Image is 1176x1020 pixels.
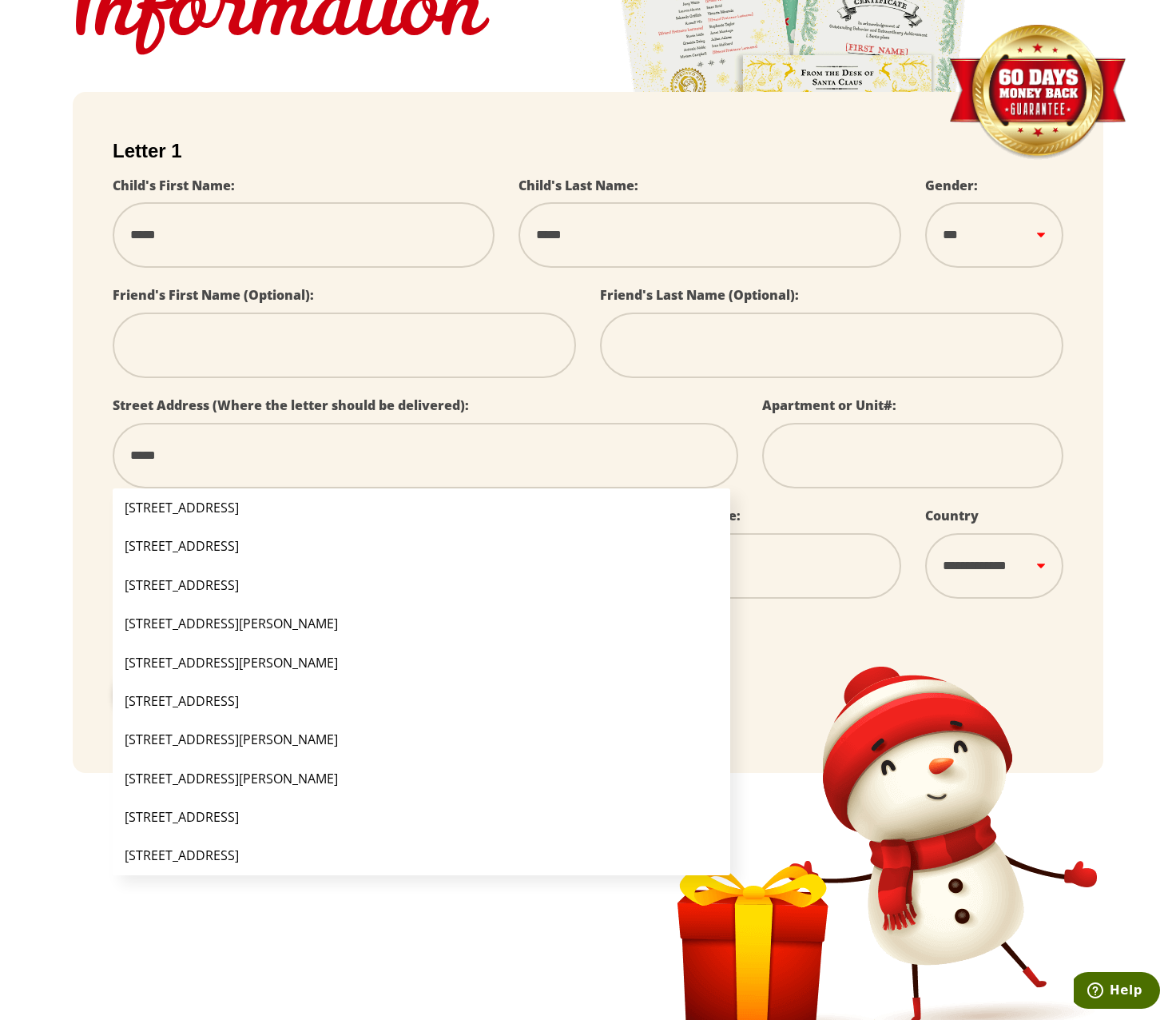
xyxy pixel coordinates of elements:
iframe: Opens a widget where you can find more information [1074,972,1160,1012]
li: [STREET_ADDRESS] [113,682,730,720]
li: [STREET_ADDRESS] [113,566,730,604]
label: Apartment or Unit#: [762,396,896,414]
li: [STREET_ADDRESS] [113,836,730,875]
h2: Letter 1 [113,140,1063,162]
li: [STREET_ADDRESS][PERSON_NAME] [113,643,730,682]
label: Friend's First Name (Optional): [113,286,314,304]
li: [STREET_ADDRESS][PERSON_NAME] [113,759,730,798]
label: Street Address (Where the letter should be delivered): [113,396,469,414]
li: [STREET_ADDRESS] [113,798,730,836]
label: Child's First Name: [113,177,235,194]
label: Friend's Last Name (Optional): [600,286,799,304]
img: Money Back Guarantee [948,24,1127,161]
label: Country [925,507,979,524]
label: Child's Last Name: [518,177,638,194]
li: [STREET_ADDRESS][PERSON_NAME] [113,604,730,643]
li: [STREET_ADDRESS][PERSON_NAME] [113,720,730,759]
li: [STREET_ADDRESS] [113,527,730,565]
label: Gender: [925,177,978,194]
li: [STREET_ADDRESS] [113,488,730,527]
